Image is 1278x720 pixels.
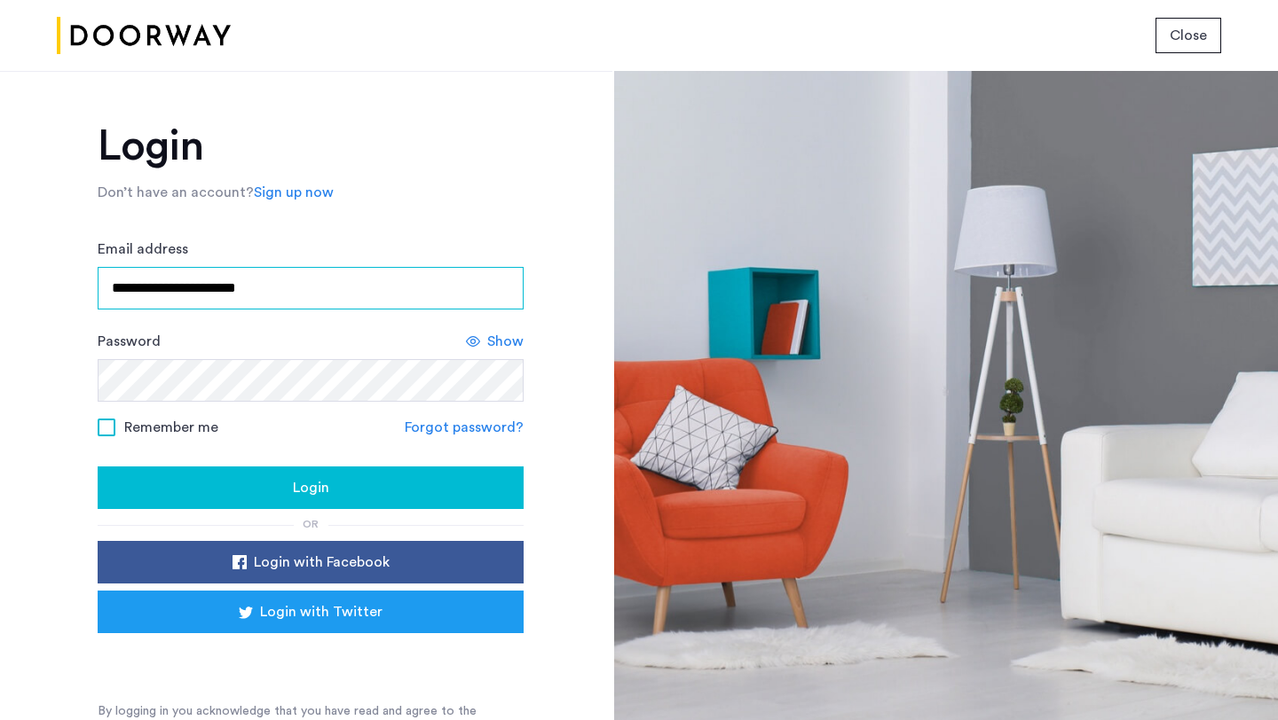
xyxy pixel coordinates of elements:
[303,519,319,529] span: or
[1170,25,1207,46] span: Close
[260,601,383,622] span: Login with Twitter
[98,185,254,200] span: Don’t have an account?
[98,125,524,168] h1: Login
[98,591,524,633] button: button
[487,331,524,352] span: Show
[98,239,188,260] label: Email address
[98,331,161,352] label: Password
[124,417,218,438] span: Remember me
[254,552,390,573] span: Login with Facebook
[98,541,524,583] button: button
[1156,18,1221,53] button: button
[98,466,524,509] button: button
[293,477,329,498] span: Login
[254,182,334,203] a: Sign up now
[57,3,231,69] img: logo
[405,417,524,438] a: Forgot password?
[124,638,497,677] iframe: Sign in with Google Button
